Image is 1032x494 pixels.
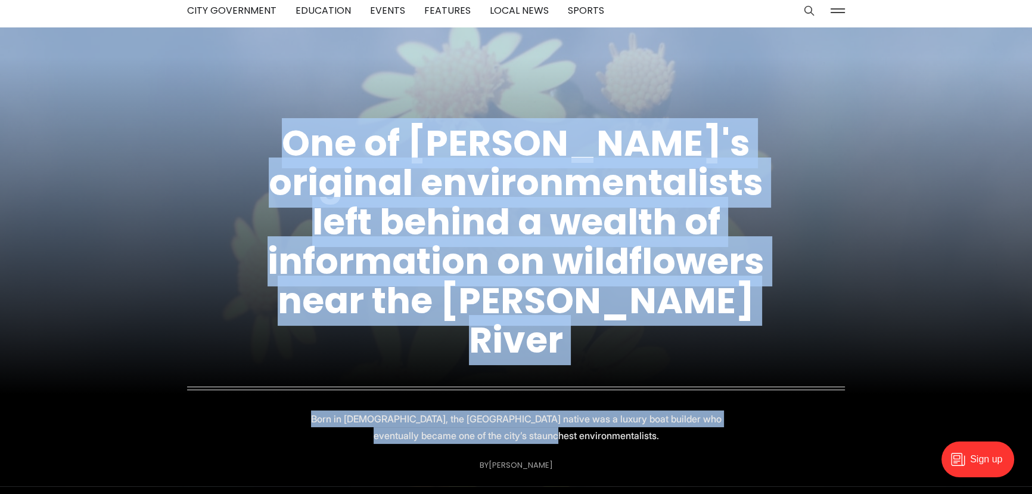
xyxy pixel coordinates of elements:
a: Events [370,4,405,17]
a: One of [PERSON_NAME]'s original environmentalists left behind a wealth of information on wildflow... [268,118,764,365]
a: [PERSON_NAME] [489,459,553,471]
a: Features [424,4,471,17]
button: Search this site [800,2,818,20]
a: City Government [187,4,276,17]
a: Sports [568,4,604,17]
div: By [480,461,553,470]
a: Education [296,4,351,17]
p: Born in [DEMOGRAPHIC_DATA], the [GEOGRAPHIC_DATA] native was a luxury boat builder who eventually... [304,410,728,444]
iframe: portal-trigger [931,436,1032,494]
a: Local News [490,4,549,17]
